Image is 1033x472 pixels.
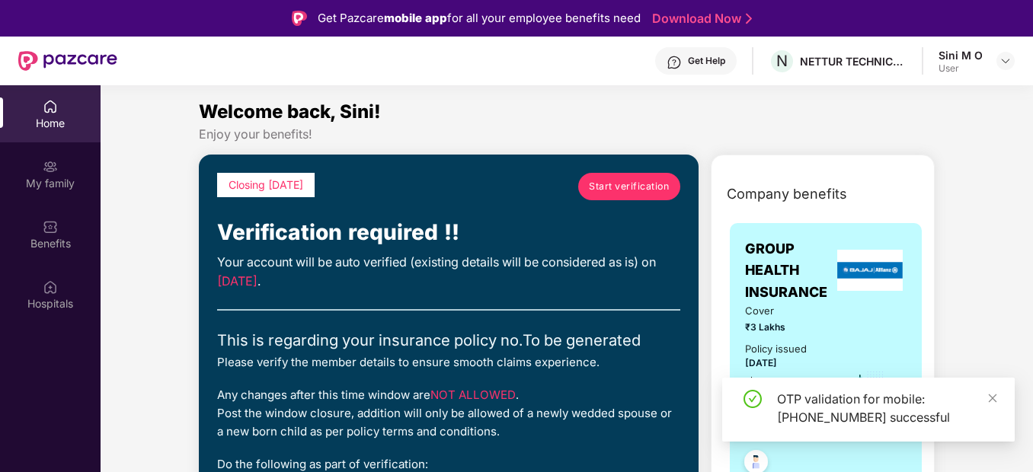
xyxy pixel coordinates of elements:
[318,9,641,27] div: Get Pazcare for all your employee benefits need
[777,390,996,426] div: OTP validation for mobile: [PHONE_NUMBER] successful
[746,11,752,27] img: Stroke
[939,48,983,62] div: Sini M O
[43,159,58,174] img: svg+xml;base64,PHN2ZyB3aWR0aD0iMjAiIGhlaWdodD0iMjAiIHZpZXdCb3g9IjAgMCAyMCAyMCIgZmlsbD0ibm9uZSIgeG...
[939,62,983,75] div: User
[744,390,762,408] span: check-circle
[776,52,788,70] span: N
[745,303,815,319] span: Cover
[217,273,257,289] span: [DATE]
[217,253,680,291] div: Your account will be auto verified (existing details will be considered as is) on .
[837,250,903,291] img: insurerLogo
[578,173,680,200] a: Start verification
[199,126,935,142] div: Enjoy your benefits!
[199,100,381,123] span: Welcome back, Sini!
[589,179,669,193] span: Start verification
[745,238,833,303] span: GROUP HEALTH INSURANCE
[43,219,58,234] img: svg+xml;base64,PHN2ZyBpZD0iQmVuZWZpdHMiIHhtbG5zPSJodHRwOi8vd3d3LnczLm9yZy8yMDAwL3N2ZyIgd2lkdGg9Ij...
[430,387,516,402] span: NOT ALLOWED
[999,55,1012,67] img: svg+xml;base64,PHN2ZyBpZD0iRHJvcGRvd24tMzJ4MzIiIHhtbG5zPSJodHRwOi8vd3d3LnczLm9yZy8yMDAwL3N2ZyIgd2...
[745,321,815,335] span: ₹3 Lakhs
[836,370,885,420] img: icon
[727,183,847,205] span: Company benefits
[229,178,303,191] span: Closing [DATE]
[292,11,307,26] img: Logo
[745,357,777,368] span: [DATE]
[745,341,807,357] div: Policy issued
[217,329,680,353] div: This is regarding your insurance policy no. To be generated
[688,55,725,67] div: Get Help
[217,386,680,440] div: Any changes after this time window are . Post the window closure, addition will only be allowed o...
[667,55,682,70] img: svg+xml;base64,PHN2ZyBpZD0iSGVscC0zMngzMiIgeG1sbnM9Imh0dHA6Ly93d3cudzMub3JnLzIwMDAvc3ZnIiB3aWR0aD...
[43,99,58,114] img: svg+xml;base64,PHN2ZyBpZD0iSG9tZSIgeG1sbnM9Imh0dHA6Ly93d3cudzMub3JnLzIwMDAvc3ZnIiB3aWR0aD0iMjAiIG...
[652,11,747,27] a: Download Now
[18,51,117,71] img: New Pazcare Logo
[217,215,680,249] div: Verification required !!
[384,11,447,25] strong: mobile app
[800,54,907,69] div: NETTUR TECHNICAL TRAINING FOUNDATION
[217,353,680,372] div: Please verify the member details to ensure smooth claims experience.
[987,393,998,403] span: close
[43,279,58,295] img: svg+xml;base64,PHN2ZyBpZD0iSG9zcGl0YWxzIiB4bWxucz0iaHR0cDovL3d3dy53My5vcmcvMjAwMC9zdmciIHdpZHRoPS...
